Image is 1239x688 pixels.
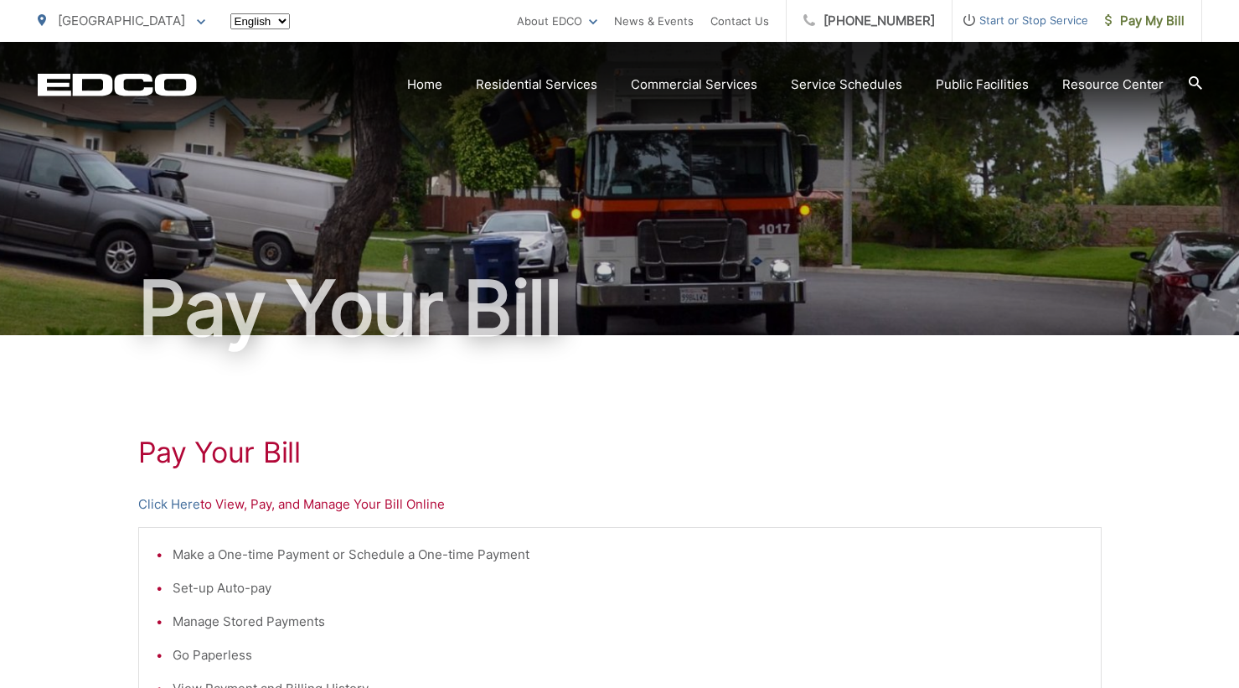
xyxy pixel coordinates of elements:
[138,494,1102,515] p: to View, Pay, and Manage Your Bill Online
[38,266,1202,350] h1: Pay Your Bill
[230,13,290,29] select: Select a language
[173,645,1084,665] li: Go Paperless
[138,436,1102,469] h1: Pay Your Bill
[38,73,197,96] a: EDCD logo. Return to the homepage.
[407,75,442,95] a: Home
[517,11,597,31] a: About EDCO
[173,545,1084,565] li: Make a One-time Payment or Schedule a One-time Payment
[476,75,597,95] a: Residential Services
[173,612,1084,632] li: Manage Stored Payments
[173,578,1084,598] li: Set-up Auto-pay
[710,11,769,31] a: Contact Us
[1062,75,1164,95] a: Resource Center
[58,13,185,28] span: [GEOGRAPHIC_DATA]
[1105,11,1185,31] span: Pay My Bill
[936,75,1029,95] a: Public Facilities
[791,75,902,95] a: Service Schedules
[614,11,694,31] a: News & Events
[138,494,200,515] a: Click Here
[631,75,757,95] a: Commercial Services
